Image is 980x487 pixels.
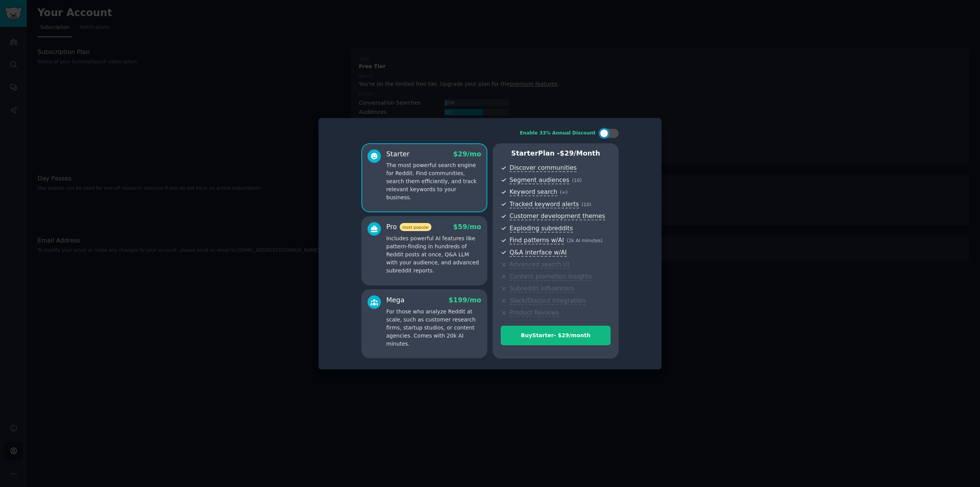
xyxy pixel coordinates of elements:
p: Includes powerful AI features like pattern-finding in hundreds of Reddit posts at once, Q&A LLM w... [386,234,481,275]
div: Buy Starter - $ 29 /month [501,331,610,339]
span: $ 29 /month [560,149,600,157]
span: Find patterns w/AI [510,236,564,244]
span: $ 199 /mo [449,296,481,304]
button: BuyStarter- $29/month [501,326,611,345]
span: Segment audiences [510,176,569,184]
span: $ 59 /mo [453,223,481,231]
span: ( 10 ) [572,178,581,183]
div: Starter [386,149,410,159]
span: Tracked keyword alerts [510,200,579,208]
span: ( 10 ) [581,202,591,207]
div: Mega [386,295,405,305]
span: Subreddit influencers [510,285,574,293]
div: Pro [386,222,431,232]
p: The most powerful search engine for Reddit. Find communities, search them efficiently, and track ... [386,161,481,202]
span: Q&A interface w/AI [510,249,567,257]
span: Advanced search UI [510,261,569,269]
div: Enable 33% Annual Discount [520,130,596,137]
span: Content promotion insights [510,273,592,281]
span: Slack/Discord integration [510,297,585,305]
span: ( 2k AI minutes ) [567,238,603,243]
span: Product Reviews [510,309,559,317]
p: Starter Plan - [501,149,611,158]
span: Keyword search [510,188,557,196]
span: most popular [400,223,432,231]
span: Discover communities [510,164,577,172]
span: $ 29 /mo [453,150,481,158]
span: ( ∞ ) [560,190,568,195]
span: Exploding subreddits [510,225,573,233]
p: For those who analyze Reddit at scale, such as customer research firms, startup studios, or conte... [386,308,481,348]
span: Customer development themes [510,212,605,220]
